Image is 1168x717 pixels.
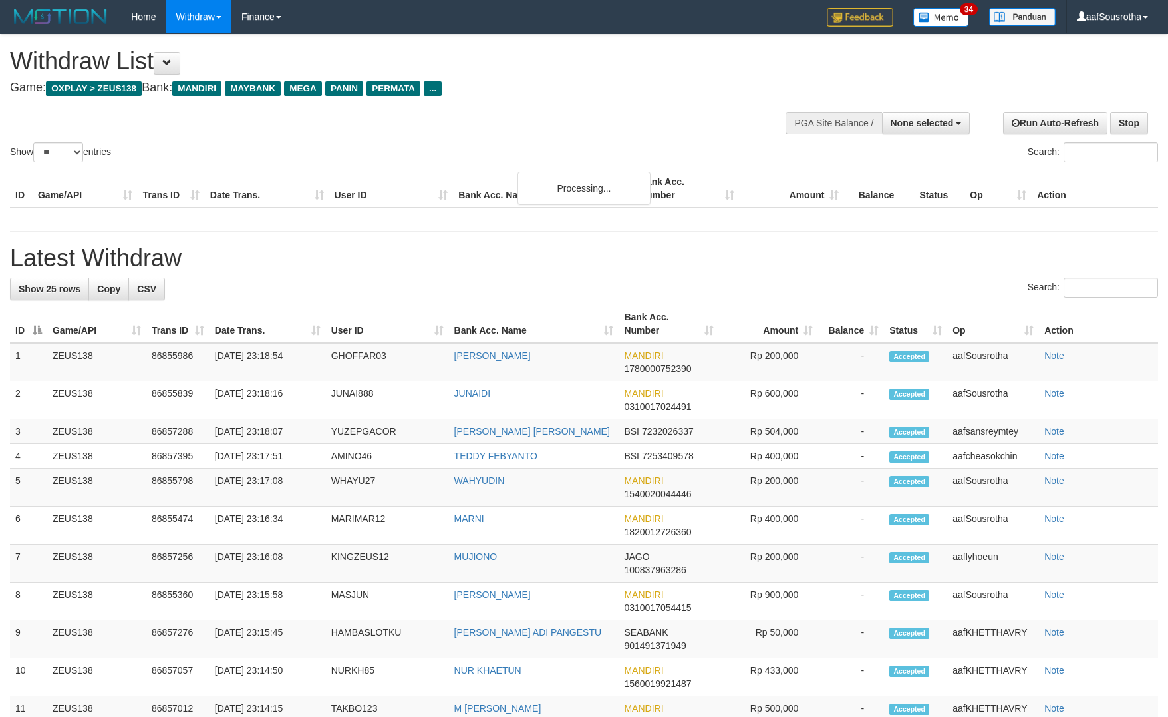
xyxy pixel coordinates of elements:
td: Rp 433,000 [719,658,818,696]
span: Accepted [889,427,929,438]
span: MEGA [284,81,322,96]
td: Rp 50,000 [719,620,818,658]
span: Copy 0310017024491 to clipboard [624,401,691,412]
td: 10 [10,658,47,696]
span: None selected [891,118,954,128]
td: 86857256 [146,545,210,583]
span: MANDIRI [624,703,663,714]
td: [DATE] 23:15:45 [210,620,326,658]
td: Rp 200,000 [719,469,818,507]
span: Accepted [889,552,929,563]
td: AMINO46 [326,444,449,469]
td: [DATE] 23:18:54 [210,343,326,381]
td: 86857288 [146,419,210,444]
td: - [818,469,884,507]
td: - [818,381,884,419]
td: aafSousrotha [947,583,1039,620]
th: Op [964,170,1032,208]
td: GHOFFAR03 [326,343,449,381]
span: MANDIRI [172,81,221,96]
span: Accepted [889,451,929,463]
span: Accepted [889,666,929,677]
td: ZEUS138 [47,620,146,658]
td: [DATE] 23:14:50 [210,658,326,696]
button: None selected [882,112,970,134]
span: Accepted [889,628,929,639]
span: Accepted [889,514,929,525]
input: Search: [1064,278,1158,298]
span: PANIN [325,81,363,96]
span: MANDIRI [624,513,663,524]
th: Game/API: activate to sort column ascending [47,305,146,343]
th: Status: activate to sort column ascending [884,305,947,343]
span: BSI [624,451,639,461]
td: Rp 900,000 [719,583,818,620]
td: ZEUS138 [47,583,146,620]
td: 6 [10,507,47,545]
td: aafKHETTHAVRY [947,620,1039,658]
span: Copy 901491371949 to clipboard [624,640,686,651]
td: ZEUS138 [47,343,146,381]
td: [DATE] 23:15:58 [210,583,326,620]
a: NUR KHAETUN [454,665,521,676]
img: Button%20Memo.svg [913,8,969,27]
span: Accepted [889,389,929,400]
td: ZEUS138 [47,381,146,419]
label: Search: [1028,142,1158,162]
input: Search: [1064,142,1158,162]
a: [PERSON_NAME] [454,350,531,361]
td: 86857057 [146,658,210,696]
span: Copy 7253409578 to clipboard [642,451,694,461]
th: Bank Acc. Name: activate to sort column ascending [449,305,619,343]
td: aafsansreymtey [947,419,1039,444]
h4: Game: Bank: [10,81,766,95]
span: ... [424,81,442,96]
a: Note [1044,665,1064,676]
a: Note [1044,551,1064,562]
th: Amount [740,170,845,208]
a: MUJIONO [454,551,498,562]
a: TEDDY FEBYANTO [454,451,537,461]
a: Note [1044,426,1064,437]
td: 1 [10,343,47,381]
span: Copy [97,284,120,294]
span: Show 25 rows [19,284,80,294]
span: Copy 1560019921487 to clipboard [624,678,691,689]
th: Date Trans. [205,170,329,208]
span: MANDIRI [624,589,663,600]
a: Stop [1110,112,1148,134]
td: 86855839 [146,381,210,419]
span: Copy 1820012726360 to clipboard [624,527,691,537]
span: Copy 1540020044446 to clipboard [624,489,691,499]
span: MANDIRI [624,665,663,676]
th: Trans ID [138,170,205,208]
a: Note [1044,388,1064,399]
td: Rp 200,000 [719,545,818,583]
th: User ID [329,170,454,208]
td: [DATE] 23:17:08 [210,469,326,507]
span: MANDIRI [624,350,663,361]
td: 4 [10,444,47,469]
td: WHAYU27 [326,469,449,507]
td: aafSousrotha [947,507,1039,545]
td: 86855986 [146,343,210,381]
th: Bank Acc. Number: activate to sort column ascending [619,305,719,343]
td: 86857395 [146,444,210,469]
h1: Withdraw List [10,48,766,75]
span: Copy 100837963286 to clipboard [624,565,686,575]
td: [DATE] 23:17:51 [210,444,326,469]
span: Accepted [889,476,929,487]
label: Show entries [10,142,111,162]
a: Note [1044,703,1064,714]
td: [DATE] 23:18:07 [210,419,326,444]
a: Note [1044,513,1064,524]
td: 7 [10,545,47,583]
a: CSV [128,278,165,300]
td: ZEUS138 [47,507,146,545]
td: - [818,419,884,444]
span: OXPLAY > ZEUS138 [46,81,142,96]
a: M [PERSON_NAME] [454,703,541,714]
td: MARIMAR12 [326,507,449,545]
td: [DATE] 23:16:34 [210,507,326,545]
td: aafSousrotha [947,381,1039,419]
